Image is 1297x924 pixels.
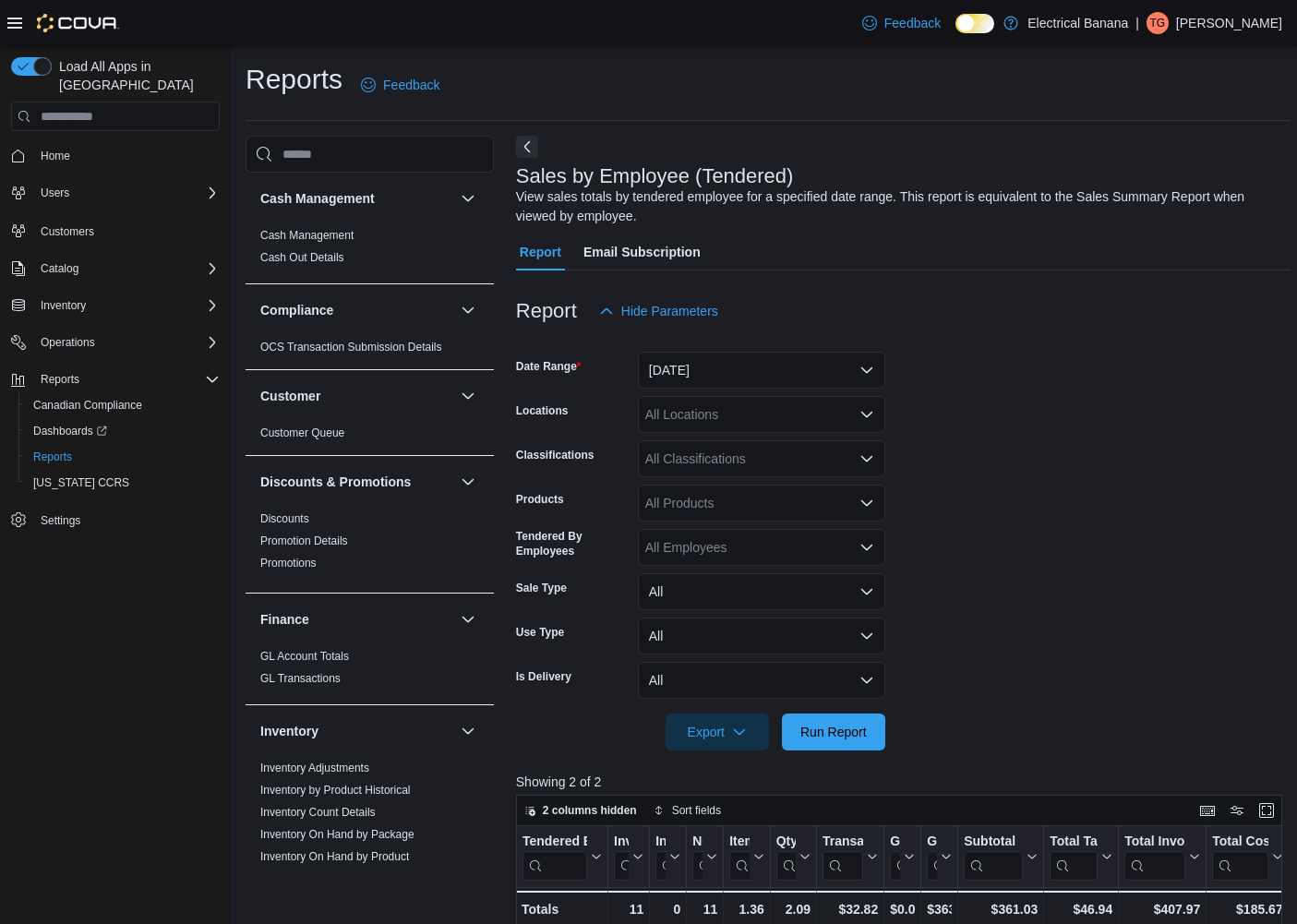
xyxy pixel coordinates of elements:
[26,394,150,416] a: Canadian Compliance
[260,805,376,820] span: Inventory Count Details
[246,422,494,455] div: Customer
[260,426,344,440] span: Customer Queue
[18,418,227,444] a: Dashboards
[1176,12,1282,34] p: [PERSON_NAME]
[26,472,220,494] span: Washington CCRS
[41,335,95,350] span: Operations
[1212,834,1267,881] div: Total Cost
[260,387,320,405] h3: Customer
[655,834,680,881] button: Invoices Ref
[522,898,602,920] div: Totals
[614,834,629,851] div: Invoices Sold
[33,475,129,490] span: [US_STATE] CCRS
[859,540,874,555] button: Open list of options
[260,761,369,775] span: Inventory Adjustments
[246,645,494,704] div: Finance
[33,398,142,413] span: Canadian Compliance
[354,66,447,103] a: Feedback
[1050,834,1098,851] div: Total Tax
[583,234,701,270] span: Email Subscription
[729,898,764,920] div: 1.36
[621,302,718,320] span: Hide Parameters
[11,135,220,582] nav: Complex example
[890,834,900,881] div: Gift Card Sales
[859,496,874,510] button: Open list of options
[246,336,494,369] div: Compliance
[646,799,728,822] button: Sort fields
[1050,834,1098,881] div: Total Tax
[260,189,375,208] h3: Cash Management
[33,331,220,354] span: Operations
[692,898,717,920] div: 11
[1147,12,1169,34] div: Ted Gzebb
[33,424,107,438] span: Dashboards
[33,368,220,390] span: Reports
[516,448,594,462] label: Classifications
[260,534,348,547] a: Promotion Details
[516,359,582,374] label: Date Range
[260,556,317,570] span: Promotions
[260,473,453,491] button: Discounts & Promotions
[457,608,479,630] button: Finance
[859,451,874,466] button: Open list of options
[41,513,80,528] span: Settings
[823,898,878,920] div: $32.82
[692,834,703,851] div: Net Sold
[260,784,411,797] a: Inventory by Product Historical
[260,806,376,819] a: Inventory Count Details
[776,834,796,851] div: Qty Per Transaction
[655,834,666,851] div: Invoices Ref
[516,773,1291,791] p: Showing 2 of 2
[1212,898,1282,920] div: $185.67
[516,187,1281,226] div: View sales totals by tendered employee for a specified date range. This report is equivalent to t...
[1255,799,1278,822] button: Enter fullscreen
[260,301,453,319] button: Compliance
[4,366,227,392] button: Reports
[260,426,344,439] a: Customer Queue
[522,834,602,881] button: Tendered Employee
[4,217,227,244] button: Customers
[260,473,411,491] h3: Discounts & Promotions
[33,182,77,204] button: Users
[246,508,494,593] div: Discounts & Promotions
[18,392,227,418] button: Canadian Compliance
[260,828,414,841] a: Inventory On Hand by Package
[33,331,102,354] button: Operations
[52,57,220,94] span: Load All Apps in [GEOGRAPHIC_DATA]
[246,224,494,283] div: Cash Management
[457,720,479,742] button: Inventory
[955,14,994,33] input: Dark Mode
[41,186,69,200] span: Users
[890,898,915,920] div: $0.00
[655,898,680,920] div: 0
[614,834,629,881] div: Invoices Sold
[37,14,119,32] img: Cova
[890,834,900,851] div: Gift Cards
[33,258,86,280] button: Catalog
[1196,799,1219,822] button: Keyboard shortcuts
[260,340,442,354] span: OCS Transaction Submission Details
[33,509,220,532] span: Settings
[4,142,227,169] button: Home
[859,407,874,422] button: Open list of options
[41,372,79,387] span: Reports
[260,849,409,864] span: Inventory On Hand by Product
[260,250,344,265] span: Cash Out Details
[1050,898,1112,920] div: $46.94
[4,330,227,355] button: Operations
[638,662,885,699] button: All
[260,251,344,264] a: Cash Out Details
[692,834,703,881] div: Net Sold
[823,834,863,881] div: Transaction Average
[457,299,479,321] button: Compliance
[260,650,349,663] a: GL Account Totals
[260,610,309,629] h3: Finance
[26,420,114,442] a: Dashboards
[1150,12,1166,34] span: TG
[33,450,72,464] span: Reports
[1226,799,1248,822] button: Display options
[1124,834,1185,881] div: Total Invoiced
[41,261,78,276] span: Catalog
[890,834,915,881] button: Gift Cards
[33,145,78,167] a: Home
